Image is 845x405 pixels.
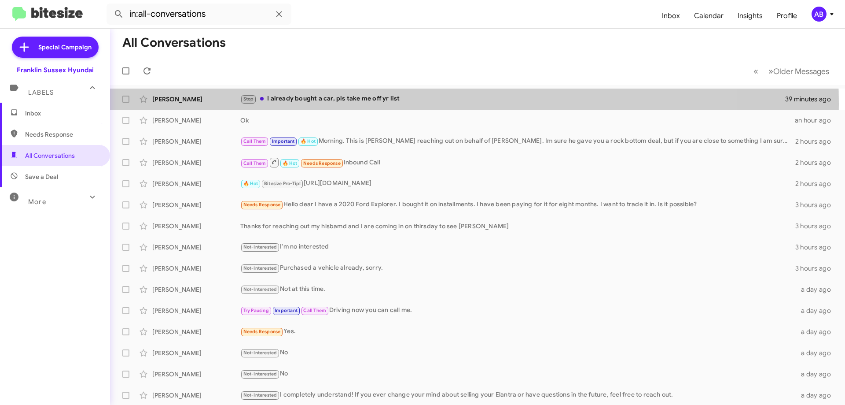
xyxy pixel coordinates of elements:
span: Bitesize Pro-Tip! [264,181,301,186]
span: Needs Response [25,130,100,139]
span: Not-Interested [243,371,277,377]
a: Inbox [655,3,687,29]
span: Older Messages [773,67,829,76]
div: Thanks for reaching out my hisbamd and I are coming in on thirsday to see [PERSON_NAME] [240,222,795,230]
div: Ok [240,116,795,125]
span: 🔥 Hot [243,181,258,186]
div: AB [812,7,827,22]
span: Needs Response [243,329,281,334]
div: 3 hours ago [795,264,838,273]
div: a day ago [796,349,838,357]
div: [PERSON_NAME] [152,158,240,167]
span: 🔥 Hot [283,160,298,166]
a: Calendar [687,3,731,29]
div: I'm no interested [240,242,795,252]
a: Insights [731,3,770,29]
div: I completely understand! If you ever change your mind about selling your Elantra or have question... [240,390,796,400]
span: Try Pausing [243,308,269,313]
div: a day ago [796,306,838,315]
div: [PERSON_NAME] [152,285,240,294]
div: 3 hours ago [795,243,838,252]
span: Not-Interested [243,350,277,356]
span: Stop [243,96,254,102]
span: Not-Interested [243,244,277,250]
span: 🔥 Hot [301,138,316,144]
span: Save a Deal [25,172,58,181]
span: Inbox [25,109,100,118]
div: 3 hours ago [795,201,838,209]
div: [PERSON_NAME] [152,327,240,336]
span: Special Campaign [38,43,92,52]
div: [PERSON_NAME] [152,370,240,379]
span: Call Them [303,308,326,313]
div: Not at this time. [240,284,796,294]
input: Search [107,4,291,25]
span: More [28,198,46,206]
span: Call Them [243,160,266,166]
div: [URL][DOMAIN_NAME] [240,178,795,189]
span: Not-Interested [243,286,277,292]
span: Not-Interested [243,392,277,398]
div: Driving now you can call me. [240,305,796,316]
span: Call Them [243,138,266,144]
span: Important [275,308,298,313]
div: a day ago [796,327,838,336]
div: No [240,369,796,379]
div: a day ago [796,391,838,400]
button: Next [763,62,834,80]
button: Previous [748,62,764,80]
div: a day ago [796,285,838,294]
div: Hello dear I have a 2020 Ford Explorer. I bought it on installments. I have been paying for it fo... [240,200,795,210]
div: [PERSON_NAME] [152,95,240,104]
button: AB [804,7,835,22]
div: Yes. [240,327,796,337]
span: » [768,66,773,77]
div: [PERSON_NAME] [152,349,240,357]
div: [PERSON_NAME] [152,243,240,252]
nav: Page navigation example [749,62,834,80]
span: Important [272,138,295,144]
div: Inbound Call [240,157,795,168]
div: No [240,348,796,358]
div: [PERSON_NAME] [152,306,240,315]
span: Needs Response [303,160,341,166]
div: 3 hours ago [795,222,838,230]
a: Special Campaign [12,37,99,58]
div: 2 hours ago [795,137,838,146]
div: [PERSON_NAME] [152,264,240,273]
span: All Conversations [25,151,75,160]
div: [PERSON_NAME] [152,201,240,209]
div: [PERSON_NAME] [152,137,240,146]
span: Needs Response [243,202,281,208]
a: Profile [770,3,804,29]
h1: All Conversations [122,36,226,50]
div: an hour ago [795,116,838,125]
div: [PERSON_NAME] [152,222,240,230]
div: Morning. This is [PERSON_NAME] reaching out on behalf of [PERSON_NAME]. Im sure he gave you a roc... [240,136,795,146]
div: 39 minutes ago [785,95,838,104]
div: Franklin Sussex Hyundai [17,66,94,74]
div: [PERSON_NAME] [152,116,240,125]
div: 2 hours ago [795,179,838,188]
div: [PERSON_NAME] [152,179,240,188]
span: « [753,66,758,77]
div: 2 hours ago [795,158,838,167]
div: Purchased a vehicle already, sorry. [240,263,795,273]
div: [PERSON_NAME] [152,391,240,400]
div: a day ago [796,370,838,379]
div: I already bought a car, pls take me off yr list [240,94,785,104]
span: Not-Interested [243,265,277,271]
span: Labels [28,89,54,97]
